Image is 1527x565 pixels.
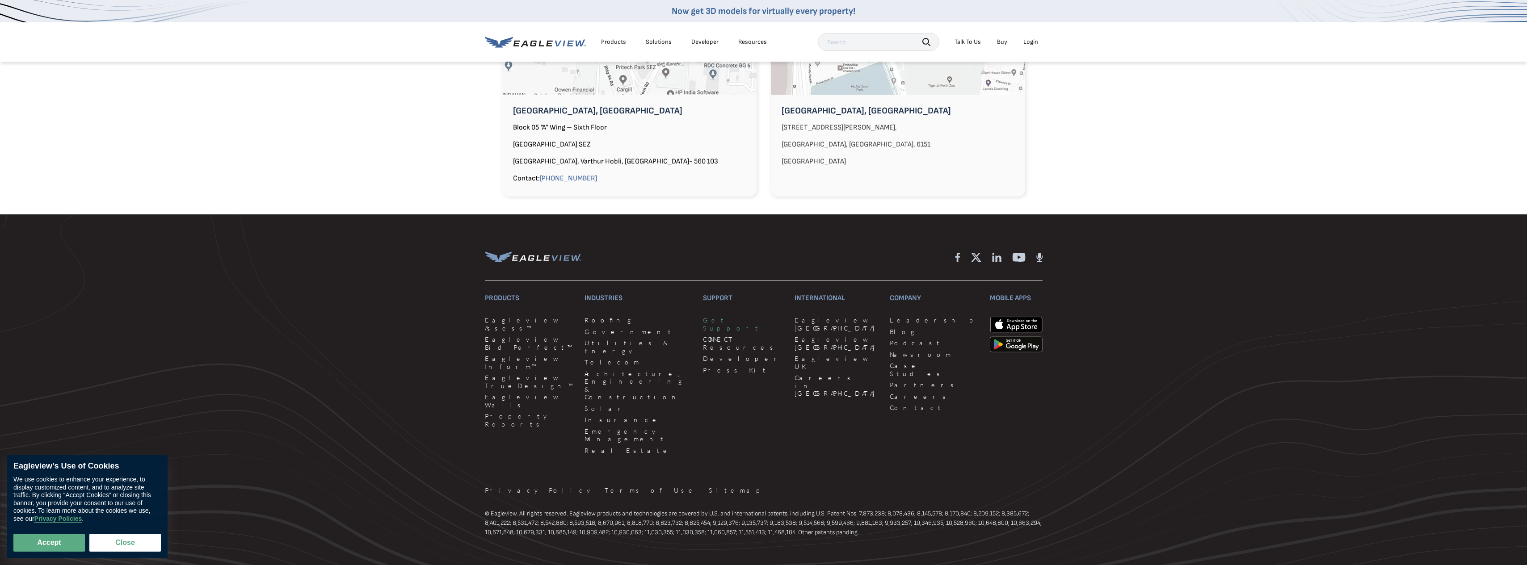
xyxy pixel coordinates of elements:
[890,362,979,377] a: Case Studies
[795,355,879,370] a: Eagleview UK
[890,328,979,336] a: Blog
[585,339,692,355] a: Utilities & Energy
[585,416,692,424] a: Insurance
[485,355,574,370] a: Eagleview Inform™
[703,316,784,332] a: Get Support
[691,38,719,46] a: Developer
[771,138,1025,152] p: [GEOGRAPHIC_DATA], [GEOGRAPHIC_DATA], 6151
[89,534,161,552] button: Close
[585,291,692,306] h3: Industries
[890,316,979,324] a: Leadership
[585,370,692,401] a: Architecture, Engineering & Construction
[601,38,626,46] div: Products
[485,335,574,351] a: Eagleview Bid Perfect™
[585,328,692,336] a: Government
[485,393,574,409] a: Eagleview Walls
[485,486,594,494] a: Privacy Policy
[795,374,879,398] a: Careers in [GEOGRAPHIC_DATA]
[502,172,757,186] p: Contact:
[890,404,979,412] a: Contact
[890,351,979,359] a: Newsroom
[703,335,784,351] a: CONNECT Resources
[997,38,1007,46] a: Buy
[585,447,692,455] a: Real Estate
[585,316,692,324] a: Roofing
[502,121,757,135] p: Block 05 “A” Wing – Sixth Floor
[646,38,672,46] div: Solutions
[703,291,784,306] h3: Support
[485,316,574,332] a: Eagleview Assess™
[890,291,979,306] h3: Company
[771,155,1025,169] p: [GEOGRAPHIC_DATA]
[13,534,85,552] button: Accept
[990,316,1043,333] img: apple-app-store.png
[585,358,692,366] a: Telecom
[485,291,574,306] h3: Products
[890,393,979,401] a: Careers
[585,427,692,443] a: Emergency Management
[890,381,979,389] a: Partners
[13,461,161,471] div: Eagleview’s Use of Cookies
[990,336,1043,352] img: google-play-store_b9643a.png
[703,355,784,363] a: Developer
[955,38,981,46] div: Talk To Us
[502,155,757,169] p: [GEOGRAPHIC_DATA], Varthur Hobli, [GEOGRAPHIC_DATA]- 560 103
[513,105,682,116] strong: [GEOGRAPHIC_DATA], [GEOGRAPHIC_DATA]
[485,412,574,428] a: Property Reports
[890,339,979,347] a: Podcast
[990,291,1043,306] h3: Mobile Apps
[738,38,767,46] div: Resources
[540,174,597,183] a: [PHONE_NUMBER]
[818,33,939,51] input: Search
[795,335,879,351] a: Eagleview [GEOGRAPHIC_DATA]
[795,316,879,332] a: Eagleview [GEOGRAPHIC_DATA]
[13,476,161,523] div: We use cookies to enhance your experience, to display customized content, and to analyze site tra...
[1023,38,1038,46] div: Login
[485,509,1043,537] p: © Eagleview. All rights reserved. Eagleview products and technologies are covered by U.S. and int...
[34,515,82,523] a: Privacy Policies
[703,366,784,374] a: Press Kit
[709,486,766,494] a: Sitemap
[485,374,574,389] a: Eagleview TrueDesign™
[795,291,879,306] h3: International
[585,405,692,413] a: Solar
[605,486,698,494] a: Terms of Use
[502,138,757,152] p: [GEOGRAPHIC_DATA] SEZ
[672,6,855,17] a: Now get 3D models for virtually every property!
[771,121,1025,135] p: [STREET_ADDRESS][PERSON_NAME],
[782,105,951,116] strong: [GEOGRAPHIC_DATA], [GEOGRAPHIC_DATA]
